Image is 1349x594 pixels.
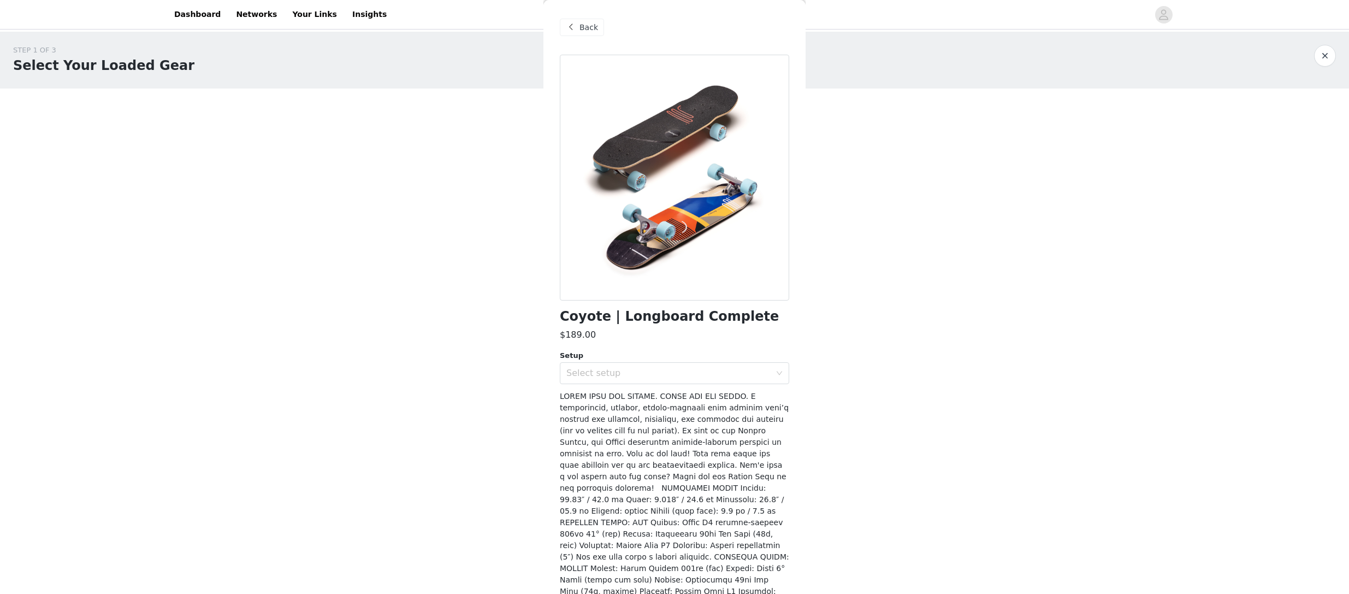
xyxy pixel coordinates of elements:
[13,45,194,56] div: STEP 1 OF 3
[776,370,783,378] i: icon: down
[168,2,227,27] a: Dashboard
[566,368,771,379] div: Select setup
[229,2,283,27] a: Networks
[346,2,393,27] a: Insights
[1158,6,1169,23] div: avatar
[13,56,194,75] h1: Select Your Loaded Gear
[560,328,596,342] h3: $189.00
[579,22,598,33] span: Back
[560,350,789,361] div: Setup
[560,309,779,324] h1: Coyote | Longboard Complete
[286,2,344,27] a: Your Links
